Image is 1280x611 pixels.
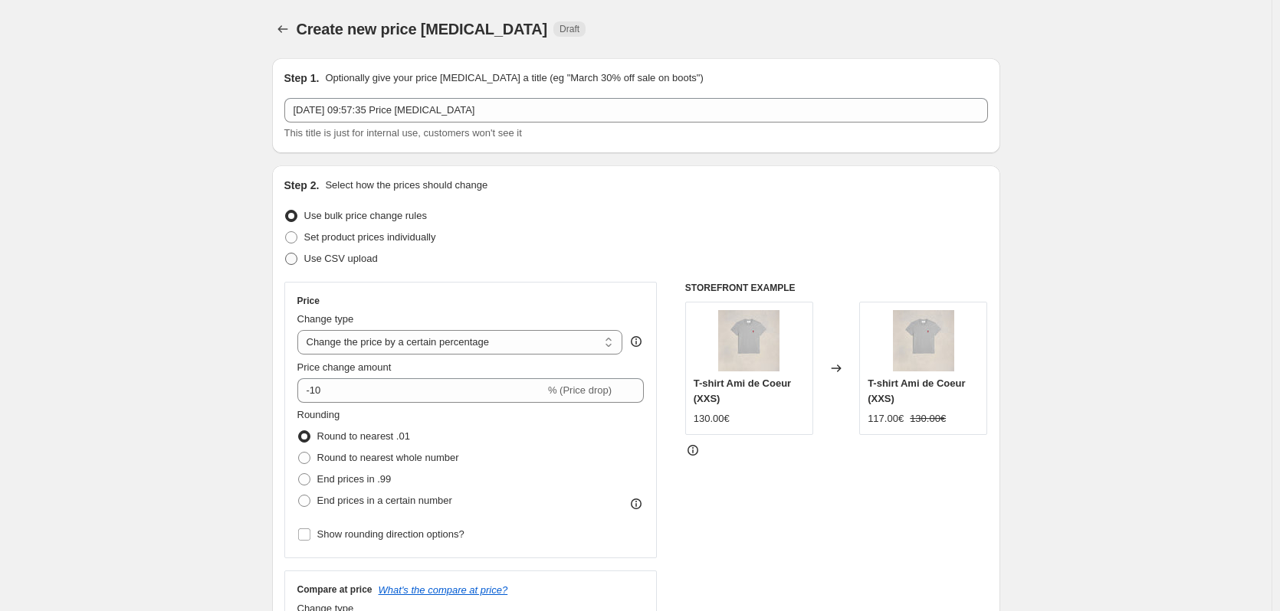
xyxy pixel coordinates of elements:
[317,430,410,442] span: Round to nearest .01
[718,310,779,371] img: 91ecd9ce80ba0c892c39d128f42edfdc_384a1c81-d6e3-4a67-92c3-b3df765b8394_80x.jpg
[272,18,294,40] button: Price change jobs
[317,495,452,506] span: End prices in a certain number
[297,313,354,325] span: Change type
[317,528,464,540] span: Show rounding direction options?
[868,411,904,426] div: 117.00€
[560,23,579,35] span: Draft
[325,178,487,193] p: Select how the prices should change
[284,70,320,86] h2: Step 1.
[629,334,644,349] div: help
[379,584,508,596] button: What's the compare at price?
[297,583,373,596] h3: Compare at price
[317,473,392,485] span: End prices in .99
[304,231,436,243] span: Set product prices individually
[694,377,791,404] span: T-shirt Ami de Coeur (XXS)
[297,378,545,403] input: -15
[304,253,378,264] span: Use CSV upload
[325,70,703,86] p: Optionally give your price [MEDICAL_DATA] a title (eg "March 30% off sale on boots")
[893,310,954,371] img: 91ecd9ce80ba0c892c39d128f42edfdc_384a1c81-d6e3-4a67-92c3-b3df765b8394_80x.jpg
[284,98,988,123] input: 30% off holiday sale
[694,411,730,426] div: 130.00€
[297,295,320,307] h3: Price
[284,178,320,193] h2: Step 2.
[317,452,459,463] span: Round to nearest whole number
[284,127,522,139] span: This title is just for internal use, customers won't see it
[297,409,340,420] span: Rounding
[548,384,612,396] span: % (Price drop)
[685,282,988,294] h6: STOREFRONT EXAMPLE
[868,377,965,404] span: T-shirt Ami de Coeur (XXS)
[297,21,548,38] span: Create new price [MEDICAL_DATA]
[297,361,392,373] span: Price change amount
[304,210,427,221] span: Use bulk price change rules
[910,411,946,426] strike: 130.00€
